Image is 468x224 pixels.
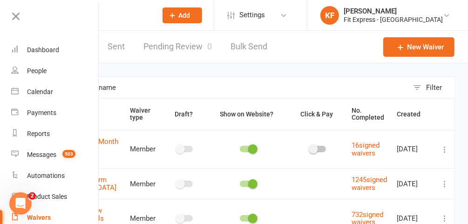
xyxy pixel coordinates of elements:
span: Add [179,12,190,19]
button: Click & Pay [292,109,344,120]
div: [PERSON_NAME] [344,7,443,15]
a: Automations [11,165,99,186]
a: Pending Review0 [143,31,212,63]
div: Product Sales [27,193,67,200]
td: Member [126,168,163,199]
div: Payments [27,109,56,116]
button: Show on Website? [212,109,284,120]
span: Settings [239,5,265,26]
td: Member [126,130,163,169]
a: Sent [108,31,125,63]
div: Messages [27,151,56,158]
a: Payments [11,102,99,123]
button: Filter [408,77,454,98]
span: Click & Pay [301,110,333,118]
th: No. Completed [348,99,393,130]
a: Calendar [11,81,99,102]
input: Search by name [45,77,408,98]
span: 0 [207,41,212,51]
a: 1245signed waivers [352,176,387,192]
span: Draft? [175,110,193,118]
input: Search... [54,9,150,22]
a: New Waiver [383,37,454,57]
div: Dashboard [27,46,59,54]
div: Calendar [27,88,53,95]
div: Fit Express - [GEOGRAPHIC_DATA] [344,15,443,24]
button: Created [397,109,431,120]
button: Draft? [167,109,203,120]
a: Dashboard [11,40,99,61]
div: Filter [426,82,442,93]
iframe: Intercom live chat [9,192,32,215]
a: Reports [11,123,99,144]
div: Reports [27,130,50,137]
a: People [11,61,99,81]
span: Show on Website? [220,110,274,118]
a: 16signed waivers [352,141,380,157]
a: Messages 503 [11,144,99,165]
td: [DATE] [393,168,435,199]
button: Add [163,7,202,23]
a: Product Sales [11,186,99,207]
div: Automations [27,172,65,179]
div: KF [320,6,339,25]
span: 503 [62,150,75,158]
div: Waivers [27,214,51,221]
a: Bulk Send [231,31,267,63]
div: People [27,67,47,75]
th: Waiver type [126,99,163,130]
td: [DATE] [393,130,435,169]
span: 2 [28,192,36,200]
span: Created [397,110,431,118]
